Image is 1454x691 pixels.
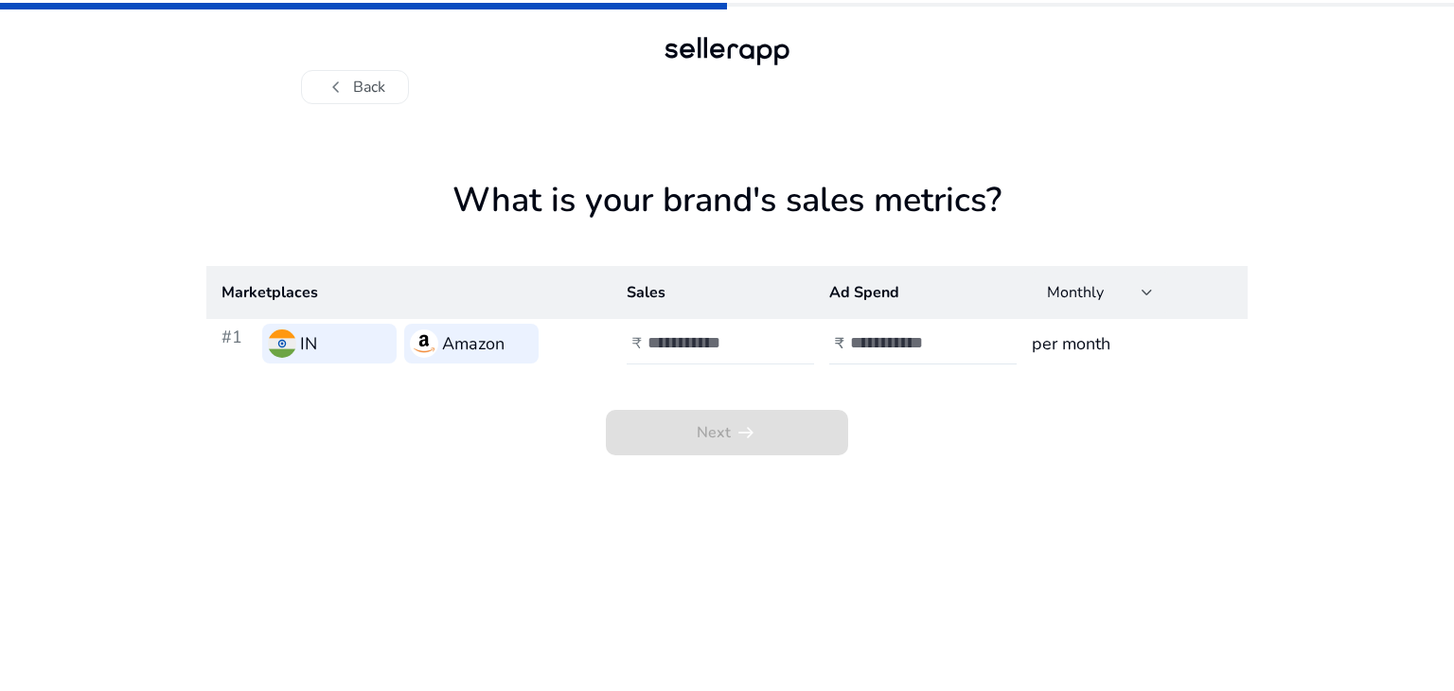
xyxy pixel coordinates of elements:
span: chevron_left [325,76,347,98]
th: Marketplaces [206,266,612,319]
h3: IN [300,330,317,357]
h3: per month [1032,330,1232,357]
h4: ₹ [632,335,642,353]
img: in.svg [268,329,296,358]
h3: Amazon [442,330,505,357]
button: chevron_leftBack [301,70,409,104]
h1: What is your brand's sales metrics? [206,180,1248,266]
span: Monthly [1047,282,1104,303]
h3: #1 [222,324,255,363]
th: Ad Spend [814,266,1017,319]
th: Sales [612,266,814,319]
h4: ₹ [835,335,844,353]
